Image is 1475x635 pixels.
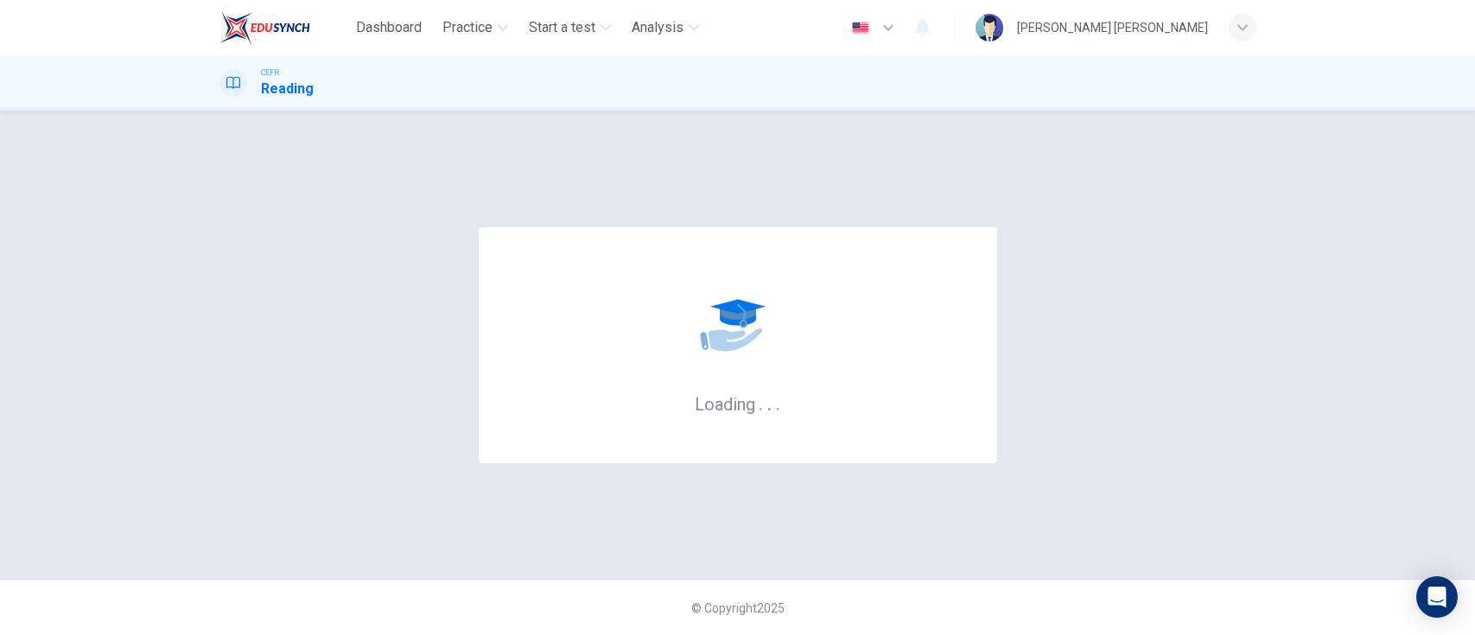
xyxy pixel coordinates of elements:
a: EduSynch logo [219,10,350,45]
img: en [849,22,871,35]
button: Start a test [522,12,618,43]
button: Dashboard [349,12,429,43]
span: © Copyright 2025 [691,601,785,615]
img: Profile picture [976,14,1003,41]
div: Open Intercom Messenger [1416,576,1458,618]
div: [PERSON_NAME] [PERSON_NAME] [1017,17,1208,38]
span: Analysis [632,17,683,38]
span: Practice [442,17,493,38]
span: Dashboard [356,17,422,38]
h1: Reading [261,79,314,99]
h6: . [775,388,781,416]
img: EduSynch logo [219,10,310,45]
h6: . [758,388,764,416]
span: Start a test [529,17,595,38]
h6: Loading [695,392,781,415]
button: Practice [436,12,515,43]
span: CEFR [261,67,279,79]
h6: . [766,388,772,416]
button: Analysis [625,12,706,43]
